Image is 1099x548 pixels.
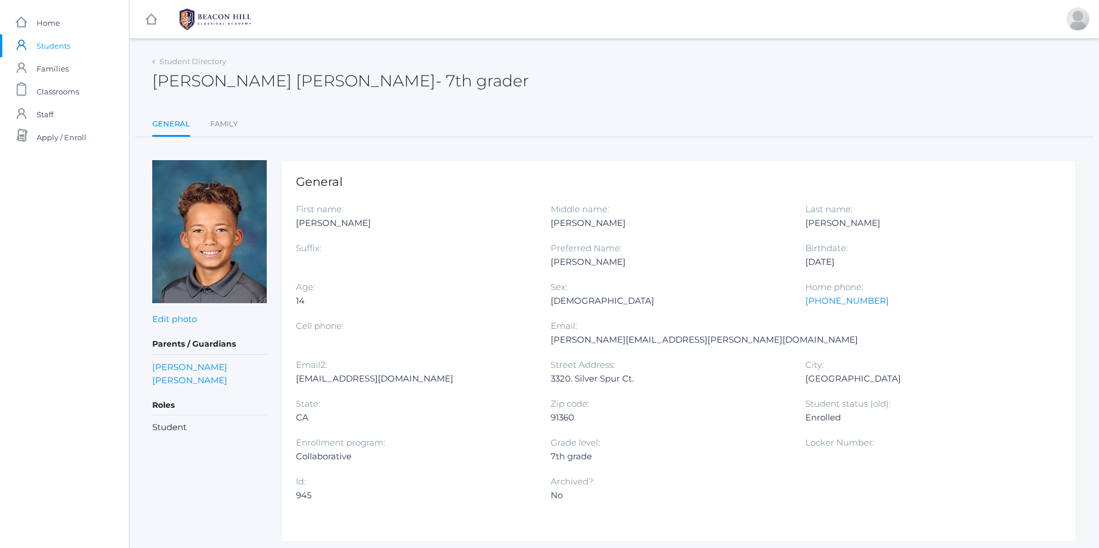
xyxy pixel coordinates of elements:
h5: Roles [152,396,267,415]
label: State: [296,398,320,409]
span: Students [37,34,70,57]
div: [PERSON_NAME] [551,216,788,230]
div: [PERSON_NAME] [805,216,1043,230]
div: 7th grade [551,450,788,463]
div: 945 [296,489,533,502]
div: [EMAIL_ADDRESS][DOMAIN_NAME] [296,372,533,386]
label: Cell phone: [296,320,343,331]
a: [PERSON_NAME] [152,374,227,387]
li: Student [152,421,267,434]
span: Classrooms [37,80,79,103]
h2: [PERSON_NAME] [PERSON_NAME] [152,72,529,90]
div: No [551,489,788,502]
div: [PERSON_NAME][EMAIL_ADDRESS][PERSON_NAME][DOMAIN_NAME] [551,333,858,347]
a: [PERSON_NAME] [152,360,227,374]
label: Archived?: [551,476,595,487]
span: Families [37,57,69,80]
div: Peter Dishchekenian [1066,7,1089,30]
label: Email2: [296,359,327,370]
label: Birthdate: [805,243,848,253]
label: Home phone: [805,281,863,292]
label: Preferred Name: [551,243,622,253]
label: Locker Number: [805,437,874,448]
label: Last name: [805,204,852,215]
label: Sex: [551,281,567,292]
div: [GEOGRAPHIC_DATA] [805,372,1043,386]
img: 1_BHCALogos-05.png [172,5,258,34]
a: Family [210,113,238,136]
span: Home [37,11,60,34]
label: Enrollment program: [296,437,385,448]
div: [DATE] [805,255,1043,269]
h1: General [296,175,1061,188]
label: Email: [551,320,577,331]
div: [DEMOGRAPHIC_DATA] [551,294,788,308]
a: Student Directory [160,57,226,66]
label: Suffix: [296,243,321,253]
div: [PERSON_NAME] [551,255,788,269]
span: Apply / Enroll [37,126,86,149]
label: First name: [296,204,343,215]
label: Street Address: [551,359,615,370]
label: Zip code: [551,398,589,409]
div: 3320. Silver Spur Ct. [551,372,788,386]
label: Id: [296,476,306,487]
label: City: [805,359,824,370]
label: Student status (old): [805,398,891,409]
div: 14 [296,294,533,308]
div: [PERSON_NAME] [296,216,533,230]
h5: Parents / Guardians [152,335,267,354]
img: Hendrix Haynes [152,160,267,303]
span: - 7th grader [436,71,529,90]
div: Enrolled [805,411,1043,424]
label: Middle name: [551,204,609,215]
div: Collaborative [296,450,533,463]
label: Age: [296,281,315,292]
a: General [152,113,190,137]
div: 91360 [551,411,788,424]
label: Grade level: [551,437,600,448]
a: Edit photo [152,313,197,324]
div: CA [296,411,533,424]
a: [PHONE_NUMBER] [805,295,889,306]
span: Staff [37,103,53,126]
